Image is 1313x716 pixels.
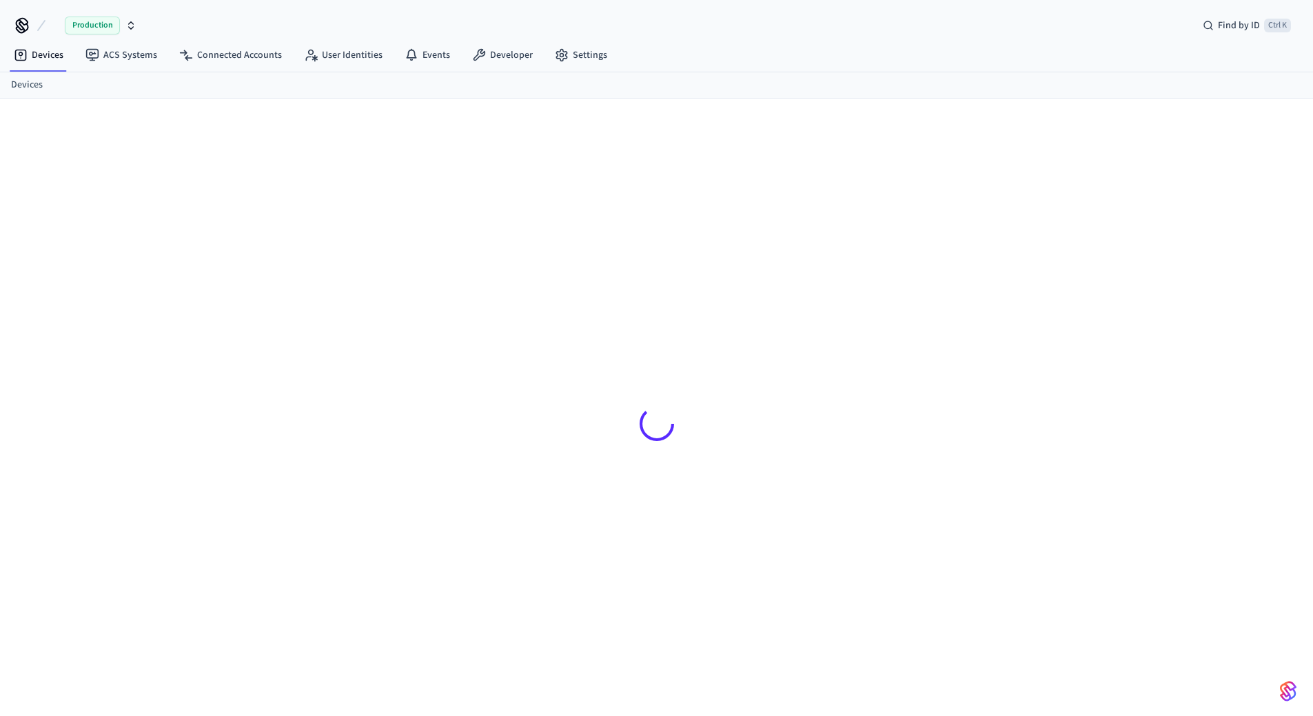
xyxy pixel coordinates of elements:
a: Events [394,43,461,68]
span: Ctrl K [1264,19,1291,32]
span: Find by ID [1218,19,1260,32]
a: Settings [544,43,618,68]
a: User Identities [293,43,394,68]
a: Connected Accounts [168,43,293,68]
img: SeamLogoGradient.69752ec5.svg [1280,680,1296,702]
a: Devices [11,78,43,92]
a: ACS Systems [74,43,168,68]
a: Developer [461,43,544,68]
a: Devices [3,43,74,68]
span: Production [65,17,120,34]
div: Find by IDCtrl K [1192,13,1302,38]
